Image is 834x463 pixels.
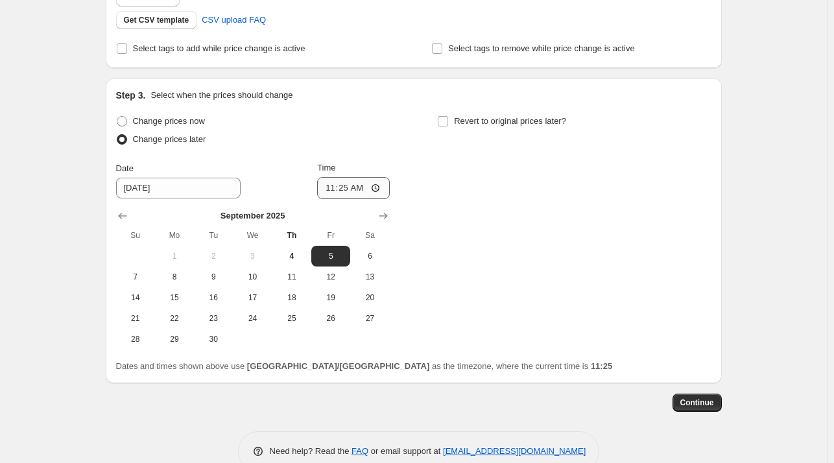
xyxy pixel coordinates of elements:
[116,329,155,350] button: Sunday September 28 2025
[160,334,189,344] span: 29
[311,308,350,329] button: Friday September 26 2025
[155,225,194,246] th: Monday
[448,43,635,53] span: Select tags to remove while price change is active
[272,308,311,329] button: Thursday September 25 2025
[133,43,305,53] span: Select tags to add while price change is active
[247,361,429,371] b: [GEOGRAPHIC_DATA]/[GEOGRAPHIC_DATA]
[238,292,267,303] span: 17
[278,230,306,241] span: Th
[350,246,389,267] button: Saturday September 6 2025
[233,225,272,246] th: Wednesday
[233,287,272,308] button: Wednesday September 17 2025
[238,251,267,261] span: 3
[199,251,228,261] span: 2
[194,10,274,30] a: CSV upload FAQ
[160,251,189,261] span: 1
[368,446,443,456] span: or email support at
[355,251,384,261] span: 6
[116,361,613,371] span: Dates and times shown above use as the timezone, where the current time is
[278,292,306,303] span: 18
[238,313,267,324] span: 24
[194,246,233,267] button: Tuesday September 2 2025
[160,230,189,241] span: Mo
[121,334,150,344] span: 28
[199,292,228,303] span: 16
[116,225,155,246] th: Sunday
[272,246,311,267] button: Today Thursday September 4 2025
[116,267,155,287] button: Sunday September 7 2025
[124,15,189,25] span: Get CSV template
[311,267,350,287] button: Friday September 12 2025
[278,272,306,282] span: 11
[272,225,311,246] th: Thursday
[270,446,352,456] span: Need help? Read the
[155,287,194,308] button: Monday September 15 2025
[194,267,233,287] button: Tuesday September 9 2025
[155,267,194,287] button: Monday September 8 2025
[160,292,189,303] span: 15
[116,11,197,29] button: Get CSV template
[133,134,206,144] span: Change prices later
[116,287,155,308] button: Sunday September 14 2025
[350,267,389,287] button: Saturday September 13 2025
[355,292,384,303] span: 20
[680,398,714,408] span: Continue
[199,313,228,324] span: 23
[121,292,150,303] span: 14
[121,272,150,282] span: 7
[316,251,345,261] span: 5
[121,230,150,241] span: Su
[194,308,233,329] button: Tuesday September 23 2025
[673,394,722,412] button: Continue
[238,230,267,241] span: We
[443,446,586,456] a: [EMAIL_ADDRESS][DOMAIN_NAME]
[155,329,194,350] button: Monday September 29 2025
[116,308,155,329] button: Sunday September 21 2025
[194,287,233,308] button: Tuesday September 16 2025
[311,225,350,246] th: Friday
[374,207,392,225] button: Show next month, October 2025
[272,287,311,308] button: Thursday September 18 2025
[350,225,389,246] th: Saturday
[355,313,384,324] span: 27
[350,308,389,329] button: Saturday September 27 2025
[155,308,194,329] button: Monday September 22 2025
[233,308,272,329] button: Wednesday September 24 2025
[150,89,292,102] p: Select when the prices should change
[194,329,233,350] button: Tuesday September 30 2025
[133,116,205,126] span: Change prices now
[238,272,267,282] span: 10
[116,89,146,102] h2: Step 3.
[317,177,390,199] input: 12:00
[454,116,566,126] span: Revert to original prices later?
[278,313,306,324] span: 25
[160,272,189,282] span: 8
[591,361,612,371] b: 11:25
[233,267,272,287] button: Wednesday September 10 2025
[351,446,368,456] a: FAQ
[316,230,345,241] span: Fr
[311,246,350,267] button: Friday September 5 2025
[202,14,266,27] span: CSV upload FAQ
[317,163,335,172] span: Time
[355,272,384,282] span: 13
[116,163,134,173] span: Date
[316,313,345,324] span: 26
[233,246,272,267] button: Wednesday September 3 2025
[199,272,228,282] span: 9
[121,313,150,324] span: 21
[316,272,345,282] span: 12
[350,287,389,308] button: Saturday September 20 2025
[278,251,306,261] span: 4
[155,246,194,267] button: Monday September 1 2025
[113,207,132,225] button: Show previous month, August 2025
[199,230,228,241] span: Tu
[272,267,311,287] button: Thursday September 11 2025
[316,292,345,303] span: 19
[199,334,228,344] span: 30
[160,313,189,324] span: 22
[355,230,384,241] span: Sa
[194,225,233,246] th: Tuesday
[116,178,241,198] input: 9/4/2025
[311,287,350,308] button: Friday September 19 2025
